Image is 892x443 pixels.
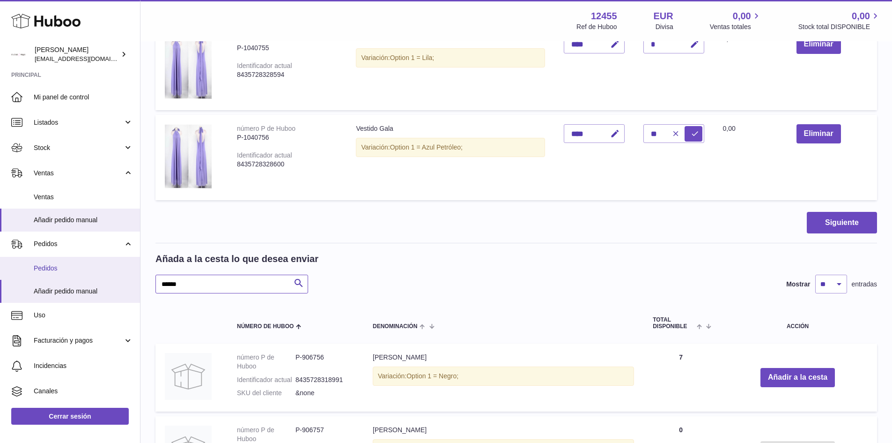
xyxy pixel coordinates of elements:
[237,323,294,330] span: Número de Huboo
[653,317,694,329] span: Total DISPONIBLE
[356,48,545,68] div: Variación:
[591,10,617,23] strong: 12455
[760,368,835,387] button: Añadir a la cesta
[643,344,718,412] td: 7
[654,10,673,23] strong: EUR
[237,70,337,79] div: 8435728328594
[34,240,123,248] span: Pedidos
[346,25,554,110] td: Vestido Gala
[34,287,133,296] span: Añadir pedido manual
[576,23,617,31] div: Ref de Huboo
[796,35,841,54] button: Eliminar
[237,125,295,132] div: número P de Huboo
[34,93,133,102] span: Mi panel de control
[786,280,810,289] label: Mostrar
[796,124,841,143] button: Eliminar
[34,169,123,178] span: Ventas
[34,311,133,320] span: Uso
[237,133,337,142] div: P-1040756
[35,45,119,63] div: [PERSON_NAME]
[11,408,129,425] a: Cerrar sesión
[237,389,295,398] dt: SKU del cliente
[363,344,643,412] td: [PERSON_NAME]
[11,47,25,61] img: pedidos@glowrias.com
[656,23,673,31] div: Divisa
[356,138,545,157] div: Variación:
[237,62,292,69] div: Identificador actual
[373,323,417,330] span: Denominación
[295,389,354,398] dd: &none
[295,375,354,384] dd: 8435728318991
[710,23,762,31] span: Ventas totales
[34,216,133,225] span: Añadir pedido manual
[34,387,133,396] span: Canales
[165,353,212,400] img: Georgina Dress
[34,118,123,127] span: Listados
[710,10,762,31] a: 0,00 Ventas totales
[35,55,138,62] span: [EMAIL_ADDRESS][DOMAIN_NAME]
[852,280,877,289] span: entradas
[346,115,554,200] td: Vestido Gala
[807,212,877,234] button: Siguiente
[798,10,881,31] a: 0,00 Stock total DISPONIBLE
[237,375,295,384] dt: Identificador actual
[237,160,337,169] div: 8435728328600
[723,125,736,132] span: 0,00
[373,367,634,386] div: Variación:
[237,353,295,371] dt: número P de Huboo
[165,35,212,98] img: Vestido Gala
[34,361,133,370] span: Incidencias
[718,308,877,338] th: Acción
[852,10,870,23] span: 0,00
[237,44,337,53] div: P-1040755
[165,124,212,188] img: Vestido Gala
[34,336,123,345] span: Facturación y pagos
[733,10,751,23] span: 0,00
[798,23,881,31] span: Stock total DISPONIBLE
[155,253,318,265] h2: Añada a la cesta lo que desea enviar
[295,353,354,371] dd: P-906756
[34,143,123,152] span: Stock
[34,193,133,202] span: Ventas
[390,143,463,151] span: Option 1 = Azul Petróleo;
[34,264,133,273] span: Pedidos
[390,54,435,61] span: Option 1 = Lila;
[237,151,292,159] div: Identificador actual
[406,372,458,380] span: Option 1 = Negro;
